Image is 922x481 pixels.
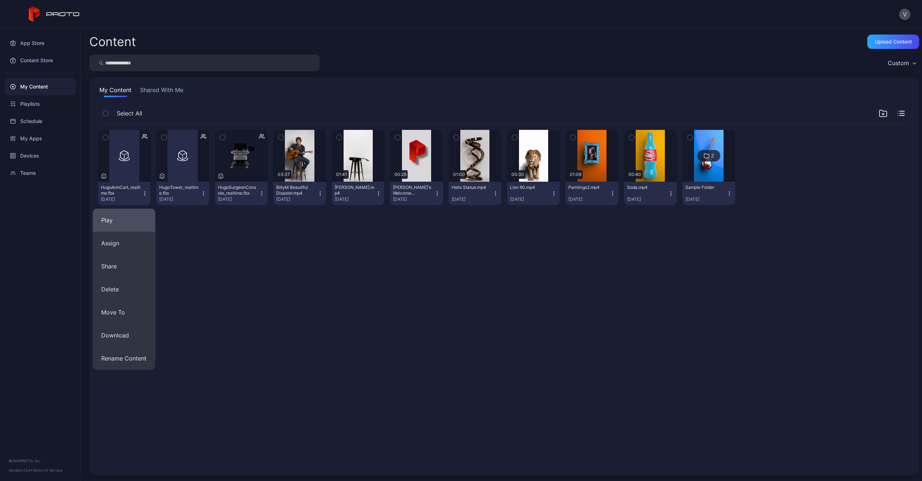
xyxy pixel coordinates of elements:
span: Select All [117,109,142,118]
button: Move To [93,301,155,324]
a: Schedule [4,113,76,130]
button: Lion 60.mp4[DATE] [507,182,560,205]
div: Upload Content [875,39,912,45]
a: My Apps [4,130,76,147]
div: [DATE] [159,196,200,202]
a: Teams [4,164,76,182]
button: Delete [93,278,155,301]
div: © 2025 PROTO, Inc. [9,458,72,464]
button: Shared With Me [139,86,185,97]
div: Content [89,36,136,48]
div: Paintings2.mp4 [568,185,608,190]
div: [DATE] [218,196,259,202]
button: Helix Statue.mp4[DATE] [449,182,501,205]
a: Devices [4,147,76,164]
a: Terms Of Service [32,468,62,472]
button: HugoTower_realtime.fbx[DATE] [156,182,209,205]
div: 2 [711,153,714,159]
button: [PERSON_NAME]'s Welcome Video.mp4[DATE] [390,182,443,205]
a: Playlists [4,95,76,113]
div: [DATE] [685,196,726,202]
button: Assign [93,232,155,255]
div: [DATE] [568,196,609,202]
div: [DATE] [510,196,551,202]
button: HugoArmCart_realtime.fbx[DATE] [98,182,151,205]
div: [DATE] [335,196,376,202]
div: Lion 60.mp4 [510,185,550,190]
div: BillyM Silhouette.mp4 [335,185,374,196]
div: HugoArmCart_realtime.fbx [101,185,140,196]
a: App Store [4,35,76,52]
div: [DATE] [393,196,434,202]
div: HugoSurgeonConsole_realtime.fbx [218,185,258,196]
div: [DATE] [627,196,668,202]
div: David's Welcome Video.mp4 [393,185,433,196]
div: [DATE] [101,196,142,202]
button: Custom [884,55,919,71]
div: Helix Statue.mp4 [452,185,491,190]
button: Play [93,209,155,232]
button: [PERSON_NAME].mp4[DATE] [332,182,384,205]
div: [DATE] [452,196,493,202]
div: [DATE] [276,196,317,202]
button: BillyM Beautiful Disaster.mp4[DATE] [273,182,326,205]
div: Sample Folder [685,185,725,190]
button: Sample Folder[DATE] [682,182,735,205]
button: Paintings2.mp4[DATE] [565,182,618,205]
button: Share [93,255,155,278]
button: Soda.mp4[DATE] [624,182,677,205]
button: Rename Content [93,347,155,370]
button: V [899,9,910,20]
div: HugoTower_realtime.fbx [159,185,199,196]
a: My Content [4,78,76,95]
div: BillyM Beautiful Disaster.mp4 [276,185,316,196]
button: Upload Content [867,35,919,49]
div: Soda.mp4 [627,185,667,190]
a: Content Store [4,52,76,69]
span: Version 1.13.1 • [9,468,32,472]
button: Download [93,324,155,347]
button: HugoSurgeonConsole_realtime.fbx[DATE] [215,182,268,205]
button: My Content [98,86,133,97]
div: Custom [888,59,909,67]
